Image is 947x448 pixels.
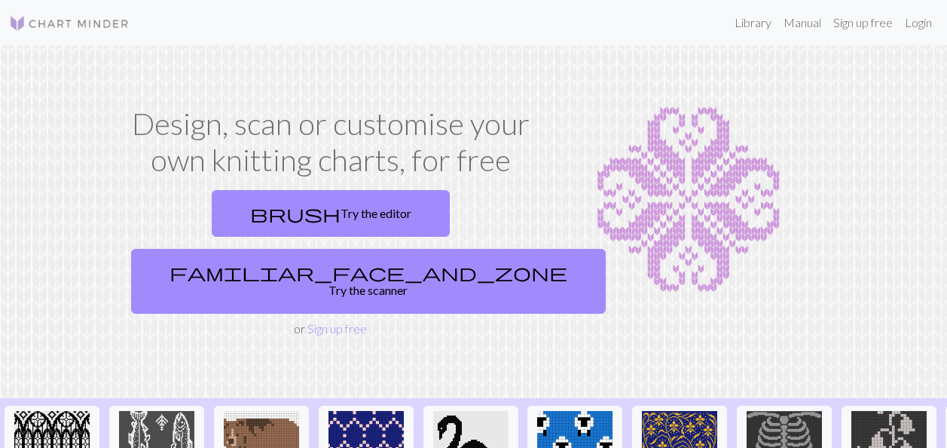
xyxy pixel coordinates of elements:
[212,190,450,237] a: Try the editor
[131,249,606,314] a: Try the scanner
[307,321,367,336] a: Sign up free
[125,184,536,338] div: or
[170,262,567,283] span: familiar_face_and_zone
[827,8,899,38] a: Sign up free
[554,106,823,294] img: Chart example
[250,203,341,224] span: brush
[729,8,777,38] a: Library
[777,8,827,38] a: Manual
[9,14,130,32] img: Logo
[125,106,536,178] h1: Design, scan or customise your own knitting charts, for free
[899,8,938,38] a: Login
